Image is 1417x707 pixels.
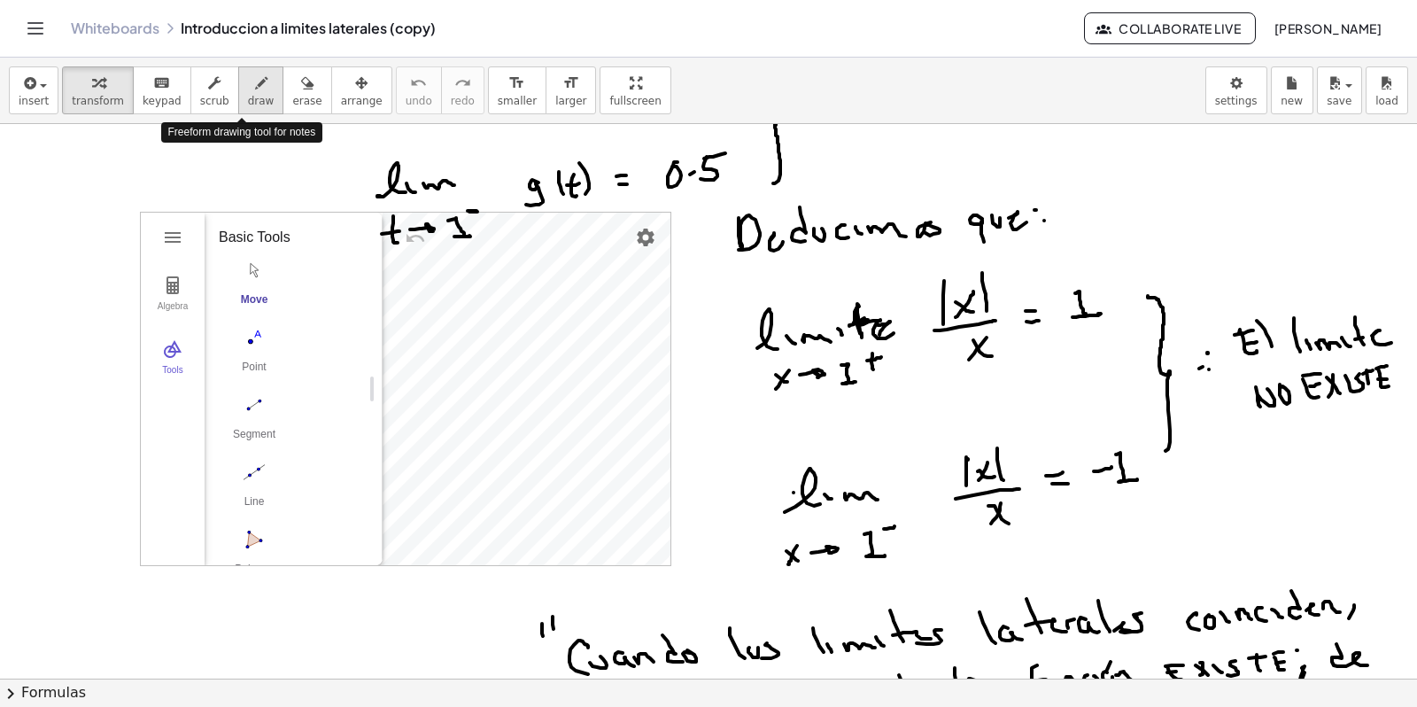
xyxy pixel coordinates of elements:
span: new [1281,95,1303,107]
span: transform [72,95,124,107]
button: fullscreen [600,66,670,114]
div: Tools [144,365,201,390]
span: Collaborate Live [1099,20,1241,36]
div: Line [219,495,290,520]
div: Freeform drawing tool for notes [161,122,323,143]
img: Main Menu [162,227,183,248]
div: Point [219,361,290,385]
button: Undo [399,222,431,254]
button: load [1366,66,1408,114]
button: Toggle navigation [21,14,50,43]
a: Whiteboards [71,19,159,37]
span: fullscreen [609,95,661,107]
span: load [1375,95,1398,107]
i: format_size [508,73,525,94]
button: settings [1205,66,1267,114]
button: draw [238,66,284,114]
button: Segment. Select two points or positions [219,390,290,454]
button: undoundo [396,66,442,114]
button: erase [283,66,331,114]
span: undo [406,95,432,107]
button: redoredo [441,66,484,114]
span: settings [1215,95,1258,107]
button: new [1271,66,1313,114]
button: arrange [331,66,392,114]
button: transform [62,66,134,114]
button: scrub [190,66,239,114]
div: Polygon [219,563,290,587]
button: [PERSON_NAME] [1259,12,1396,44]
span: larger [555,95,586,107]
div: Geometry [140,212,671,566]
button: Polygon. Select all vertices, then first vertex again [219,524,290,588]
span: smaller [498,95,537,107]
button: Settings [630,221,662,253]
button: insert [9,66,58,114]
button: Point. Select position or line, function, or curve [219,322,290,386]
i: redo [454,73,471,94]
div: Basic Tools [219,227,354,248]
div: Segment [219,428,290,453]
span: save [1327,95,1351,107]
span: scrub [200,95,229,107]
span: [PERSON_NAME] [1274,20,1382,36]
button: save [1317,66,1362,114]
button: format_sizesmaller [488,66,546,114]
span: insert [19,95,49,107]
span: keypad [143,95,182,107]
button: keyboardkeypad [133,66,191,114]
div: Move [219,293,290,318]
i: undo [410,73,427,94]
span: draw [248,95,275,107]
div: Algebra [144,301,201,326]
span: arrange [341,95,383,107]
span: erase [292,95,321,107]
button: format_sizelarger [546,66,596,114]
canvas: Graphics View 1 [383,213,670,565]
i: keyboard [153,73,170,94]
span: redo [451,95,475,107]
button: Move. Drag or select object [219,255,290,319]
button: Line. Select two points or positions [219,457,290,521]
button: Collaborate Live [1084,12,1256,44]
i: format_size [562,73,579,94]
